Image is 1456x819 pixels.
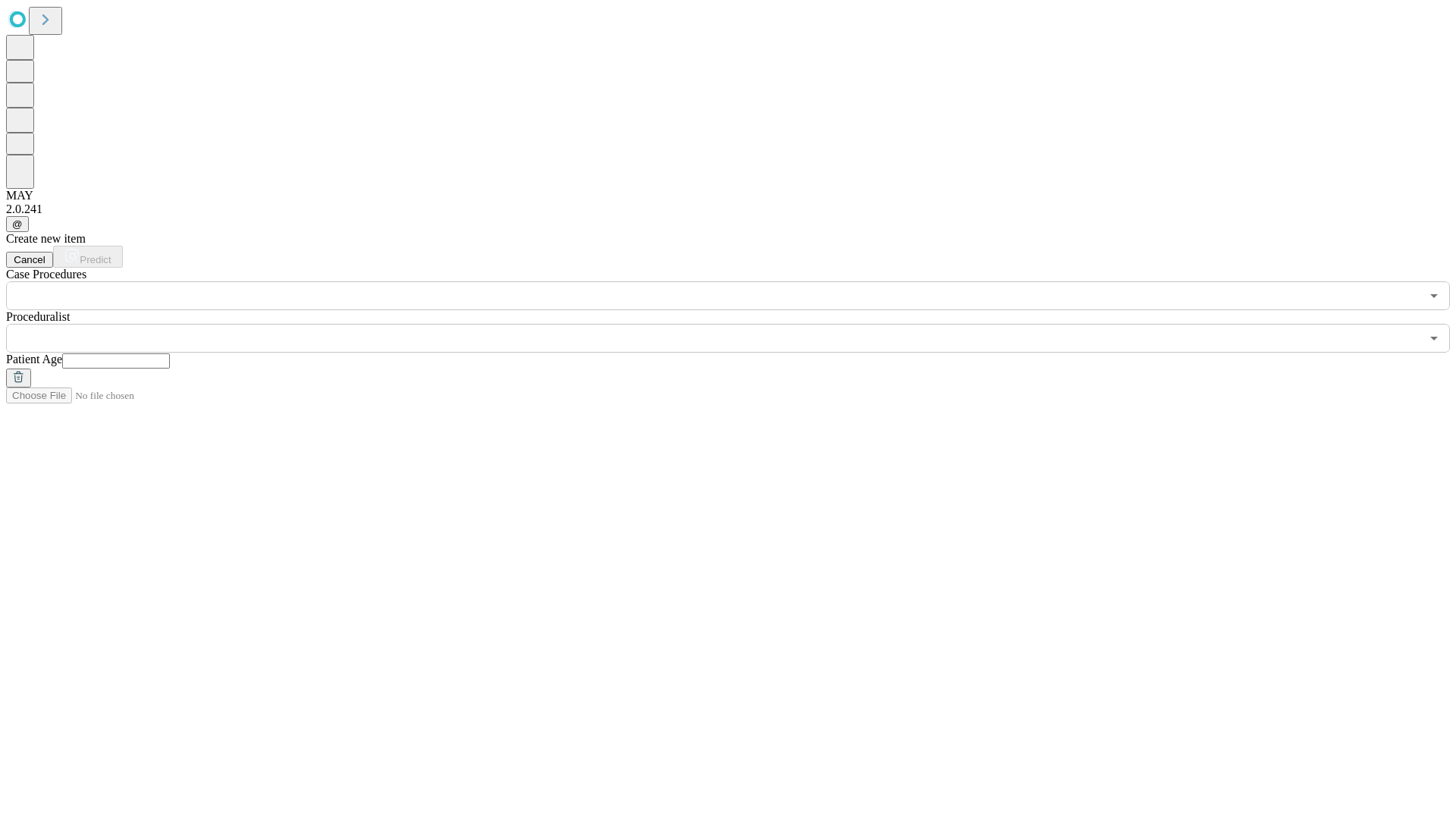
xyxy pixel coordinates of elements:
[6,268,86,281] span: Scheduled Procedure
[6,216,29,232] button: @
[6,353,62,366] span: Patient Age
[1423,285,1445,306] button: Open
[6,202,1450,216] div: 2.0.241
[14,254,45,265] span: Cancel
[80,254,111,265] span: Predict
[1423,328,1445,349] button: Open
[6,252,53,268] button: Cancel
[6,189,1450,202] div: MAY
[6,310,70,323] span: Proceduralist
[53,246,123,268] button: Predict
[12,218,23,230] span: @
[6,232,86,245] span: Create new item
